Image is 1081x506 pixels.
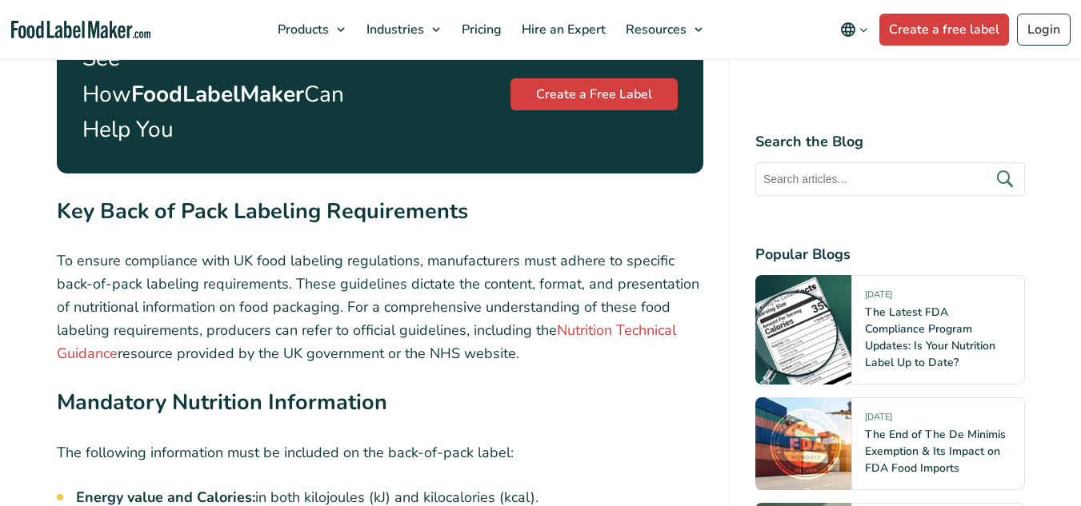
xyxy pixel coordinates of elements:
h4: Search the Blog [755,131,1025,153]
p: The following information must be included on the back-of-pack label: [57,441,703,464]
strong: Key Back of Pack Labeling Requirements [57,197,468,226]
a: Food Label Maker homepage [11,21,150,39]
input: Search articles... [755,162,1025,196]
a: Create a free label [879,14,1009,46]
a: Nutrition Technical Guidance [57,321,676,363]
strong: FoodLabelMaker [131,79,304,110]
strong: Mandatory Nutrition Information [57,388,387,417]
a: Login [1017,14,1071,46]
span: Products [273,21,330,38]
span: Hire an Expert [517,21,607,38]
span: Pricing [457,21,503,38]
span: [DATE] [865,289,892,307]
a: Create a Free Label [510,78,678,110]
span: [DATE] [865,411,892,429]
p: To ensure compliance with UK food labeling regulations, manufacturers must adhere to specific bac... [57,249,703,365]
h4: Popular Blogs [755,244,1025,265]
p: See How Can Help You [82,41,344,148]
a: The Latest FDA Compliance Program Updates: Is Your Nutrition Label Up to Date? [865,305,995,370]
span: Industries [362,21,426,38]
a: The End of The De Minimis Exemption & Its Impact on FDA Food Imports [865,427,1006,476]
span: Resources [621,21,688,38]
button: Change language [829,14,879,46]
